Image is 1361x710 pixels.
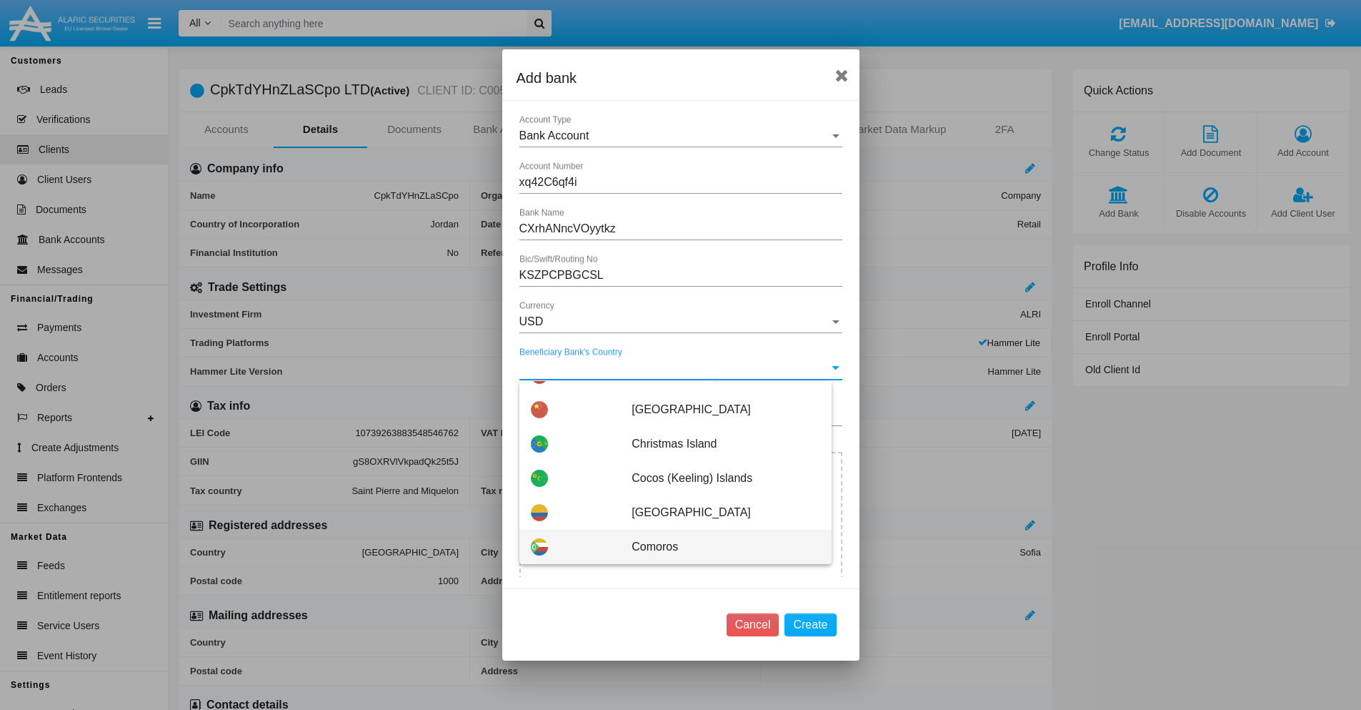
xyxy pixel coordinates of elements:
[632,427,819,461] span: Christmas Island
[632,393,819,427] span: [GEOGRAPHIC_DATA]
[517,66,845,89] div: Add bank
[727,613,779,636] button: Cancel
[519,129,589,142] span: Bank Account
[784,613,836,636] button: Create
[632,461,819,495] span: Cocos (Keeling) Islands
[519,315,544,327] span: USD
[632,495,819,530] span: [GEOGRAPHIC_DATA]
[632,530,819,564] span: Comoros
